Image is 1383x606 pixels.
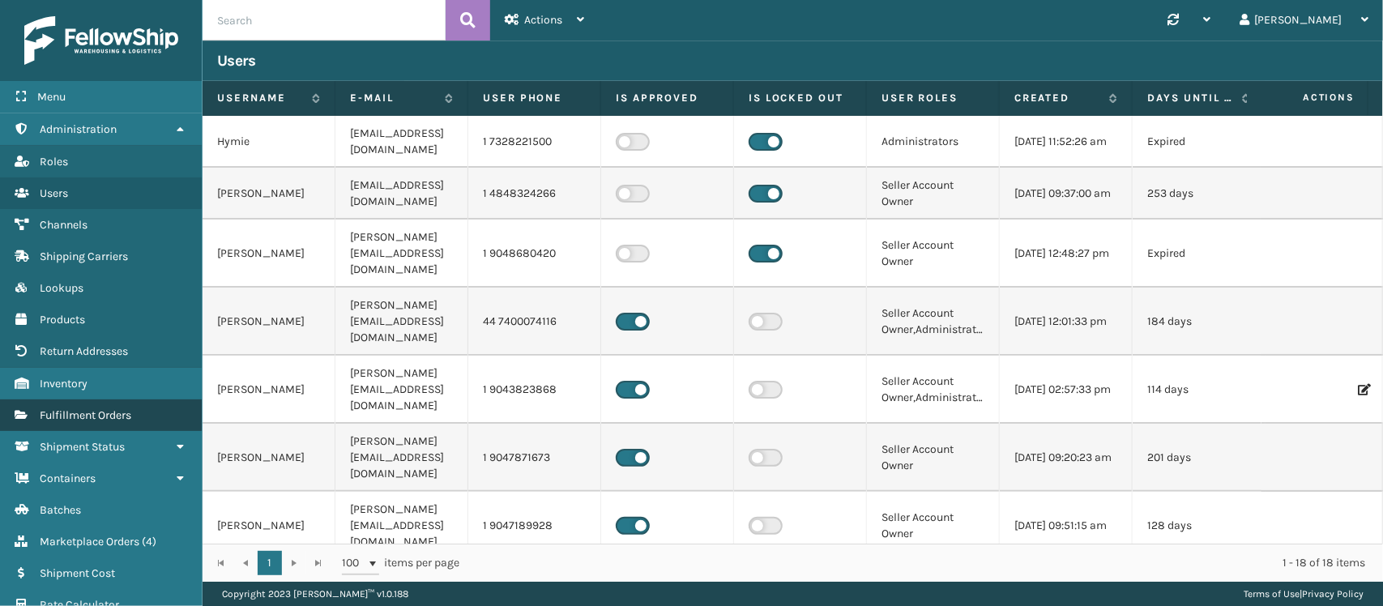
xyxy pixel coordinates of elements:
label: Is Approved [616,91,719,105]
div: | [1244,582,1364,606]
td: Expired [1133,116,1266,168]
td: Seller Account Owner [867,168,1000,220]
span: Products [40,313,85,326]
td: [PERSON_NAME] [203,356,335,424]
a: Privacy Policy [1302,588,1364,600]
span: ( 4 ) [142,535,156,548]
span: Users [40,186,68,200]
td: 1 9048680420 [468,220,601,288]
td: [DATE] 11:52:26 am [1000,116,1133,168]
td: [PERSON_NAME][EMAIL_ADDRESS][DOMAIN_NAME] [335,220,468,288]
td: [PERSON_NAME] [203,288,335,356]
td: [EMAIL_ADDRESS][DOMAIN_NAME] [335,116,468,168]
span: items per page [342,551,460,575]
span: Channels [40,218,88,232]
td: 253 days [1133,168,1266,220]
td: [PERSON_NAME][EMAIL_ADDRESS][DOMAIN_NAME] [335,424,468,492]
label: Days until password expires [1147,91,1234,105]
td: [EMAIL_ADDRESS][DOMAIN_NAME] [335,168,468,220]
td: [DATE] 09:37:00 am [1000,168,1133,220]
td: [DATE] 09:51:15 am [1000,492,1133,560]
td: 1 9047871673 [468,424,601,492]
td: Expired [1133,220,1266,288]
a: 1 [258,551,282,575]
td: 1 9043823868 [468,356,601,424]
span: Marketplace Orders [40,535,139,548]
td: Administrators [867,116,1000,168]
td: [PERSON_NAME] [203,492,335,560]
td: 44 7400074116 [468,288,601,356]
td: 114 days [1133,356,1266,424]
span: Return Addresses [40,344,128,358]
label: Created [1014,91,1101,105]
td: 128 days [1133,492,1266,560]
p: Copyright 2023 [PERSON_NAME]™ v 1.0.188 [222,582,408,606]
td: [PERSON_NAME] [203,424,335,492]
td: 1 9047189928 [468,492,601,560]
td: [DATE] 12:01:33 pm [1000,288,1133,356]
td: [PERSON_NAME] [203,220,335,288]
a: Terms of Use [1244,588,1300,600]
label: User Roles [881,91,984,105]
span: Menu [37,90,66,104]
label: User phone [483,91,586,105]
span: Roles [40,155,68,169]
td: Seller Account Owner [867,220,1000,288]
td: 1 7328221500 [468,116,601,168]
td: [PERSON_NAME][EMAIL_ADDRESS][DOMAIN_NAME] [335,492,468,560]
td: Seller Account Owner [867,492,1000,560]
span: Containers [40,472,96,485]
h3: Users [217,51,256,70]
td: [DATE] 02:57:33 pm [1000,356,1133,424]
span: Shipment Status [40,440,125,454]
span: Actions [1252,84,1364,111]
label: Username [217,91,304,105]
span: Actions [524,13,562,27]
span: Batches [40,503,81,517]
span: Fulfillment Orders [40,408,131,422]
img: logo [24,16,178,65]
td: Seller Account Owner,Administrators [867,356,1000,424]
td: [DATE] 12:48:27 pm [1000,220,1133,288]
td: Seller Account Owner,Administrators [867,288,1000,356]
label: Is Locked Out [749,91,852,105]
td: Seller Account Owner [867,424,1000,492]
td: [PERSON_NAME][EMAIL_ADDRESS][DOMAIN_NAME] [335,288,468,356]
div: 1 - 18 of 18 items [483,555,1365,571]
td: [PERSON_NAME] [203,168,335,220]
td: 1 4848324266 [468,168,601,220]
label: E-mail [350,91,437,105]
span: Administration [40,122,117,136]
td: Hymie [203,116,335,168]
i: Edit [1358,384,1368,395]
td: 184 days [1133,288,1266,356]
span: Shipping Carriers [40,250,128,263]
td: 201 days [1133,424,1266,492]
span: Lookups [40,281,83,295]
span: 100 [342,555,366,571]
td: [PERSON_NAME][EMAIL_ADDRESS][DOMAIN_NAME] [335,356,468,424]
span: Shipment Cost [40,566,115,580]
td: [DATE] 09:20:23 am [1000,424,1133,492]
span: Inventory [40,377,88,390]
